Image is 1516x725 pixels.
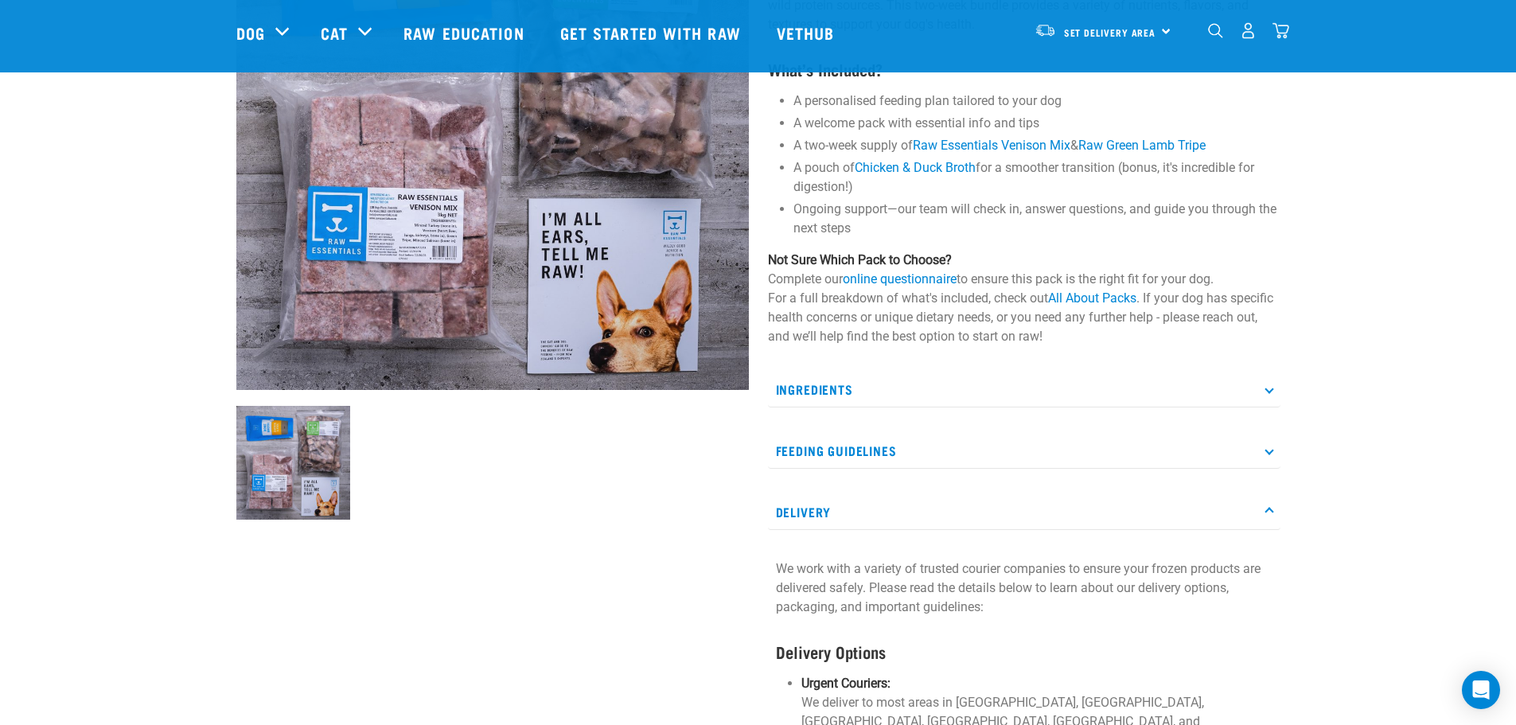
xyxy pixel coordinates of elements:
[776,647,886,656] strong: Delivery Options
[768,494,1280,530] p: Delivery
[793,92,1280,111] li: A personalised feeding plan tailored to your dog
[801,676,891,691] strong: Urgent Couriers:
[768,251,1280,346] p: Complete our to ensure this pack is the right fit for your dog. For a full breakdown of what's in...
[544,1,761,64] a: Get started with Raw
[768,372,1280,407] p: Ingredients
[1240,22,1257,39] img: user.png
[1064,29,1156,35] span: Set Delivery Area
[843,271,957,286] a: online questionnaire
[793,114,1280,133] li: A welcome pack with essential info and tips
[855,160,976,175] a: Chicken & Duck Broth
[1078,138,1206,153] a: Raw Green Lamb Tripe
[793,200,1280,238] li: Ongoing support—our team will check in, answer questions, and guide you through the next steps
[793,158,1280,197] li: A pouch of for a smoother transition (bonus, it's incredible for digestion!)
[236,406,350,520] img: NSP Dog Novel Update
[321,21,348,45] a: Cat
[236,21,265,45] a: Dog
[388,1,544,64] a: Raw Education
[1208,23,1223,38] img: home-icon-1@2x.png
[761,1,855,64] a: Vethub
[776,559,1272,617] p: We work with a variety of trusted courier companies to ensure your frozen products are delivered ...
[1462,671,1500,709] div: Open Intercom Messenger
[913,138,1070,153] a: Raw Essentials Venison Mix
[1272,22,1289,39] img: home-icon@2x.png
[768,252,952,267] strong: Not Sure Which Pack to Choose?
[1048,290,1136,306] a: All About Packs
[768,433,1280,469] p: Feeding Guidelines
[1035,23,1056,37] img: van-moving.png
[793,136,1280,155] li: A two-week supply of &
